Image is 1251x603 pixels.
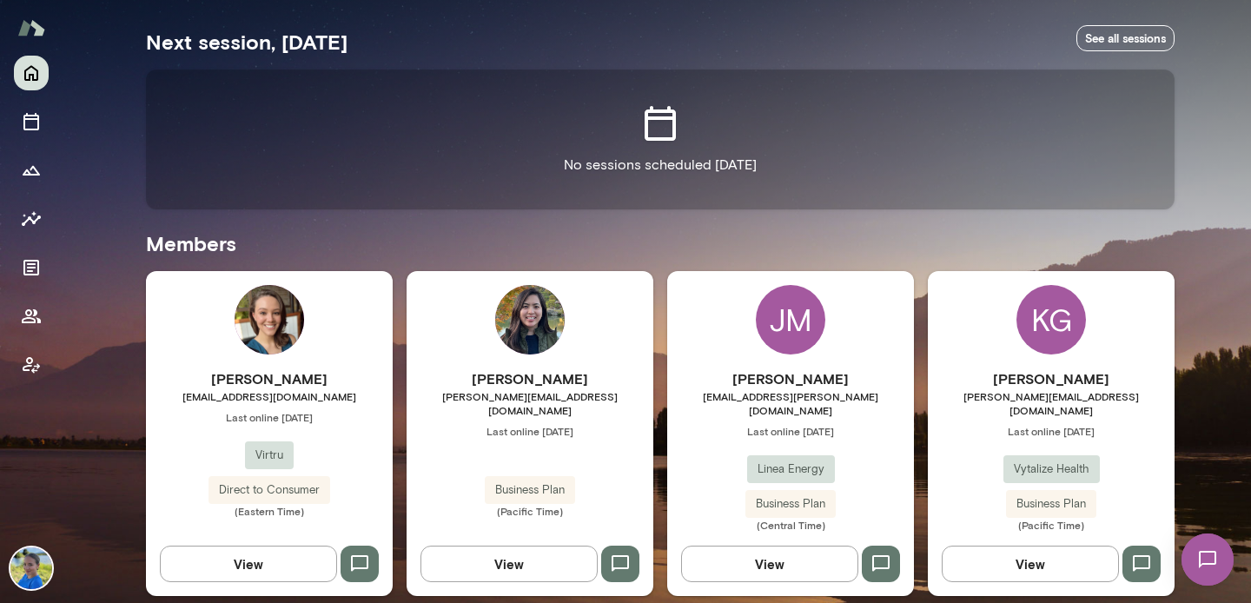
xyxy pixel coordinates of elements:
[14,104,49,139] button: Sessions
[681,546,858,582] button: View
[14,153,49,188] button: Growth Plan
[407,424,653,438] span: Last online [DATE]
[1003,461,1100,478] span: Vytalize Health
[407,368,653,389] h6: [PERSON_NAME]
[14,202,49,236] button: Insights
[928,424,1175,438] span: Last online [DATE]
[756,285,825,355] div: JM
[745,495,836,513] span: Business Plan
[1076,25,1175,52] a: See all sessions
[1006,495,1096,513] span: Business Plan
[485,481,575,499] span: Business Plan
[928,518,1175,532] span: (Pacific Time)
[208,481,330,499] span: Direct to Consumer
[17,11,45,44] img: Mento
[14,299,49,334] button: Members
[146,504,393,518] span: (Eastern Time)
[14,348,49,382] button: Client app
[667,389,914,417] span: [EMAIL_ADDRESS][PERSON_NAME][DOMAIN_NAME]
[146,410,393,424] span: Last online [DATE]
[10,547,52,589] img: Lauren Gambee
[146,28,347,56] h5: Next session, [DATE]
[420,546,598,582] button: View
[146,368,393,389] h6: [PERSON_NAME]
[160,546,337,582] button: View
[667,518,914,532] span: (Central Time)
[667,368,914,389] h6: [PERSON_NAME]
[495,285,565,355] img: Kimberly Yao
[407,504,653,518] span: (Pacific Time)
[146,229,1175,257] h5: Members
[235,285,304,355] img: Laurel Stonebraker
[245,447,294,464] span: Virtru
[747,461,835,478] span: Linea Energy
[667,424,914,438] span: Last online [DATE]
[14,56,49,90] button: Home
[928,389,1175,417] span: [PERSON_NAME][EMAIL_ADDRESS][DOMAIN_NAME]
[14,250,49,285] button: Documents
[928,368,1175,389] h6: [PERSON_NAME]
[407,389,653,417] span: [PERSON_NAME][EMAIL_ADDRESS][DOMAIN_NAME]
[942,546,1119,582] button: View
[564,155,757,176] p: No sessions scheduled [DATE]
[146,389,393,403] span: [EMAIL_ADDRESS][DOMAIN_NAME]
[1016,285,1086,355] div: KG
